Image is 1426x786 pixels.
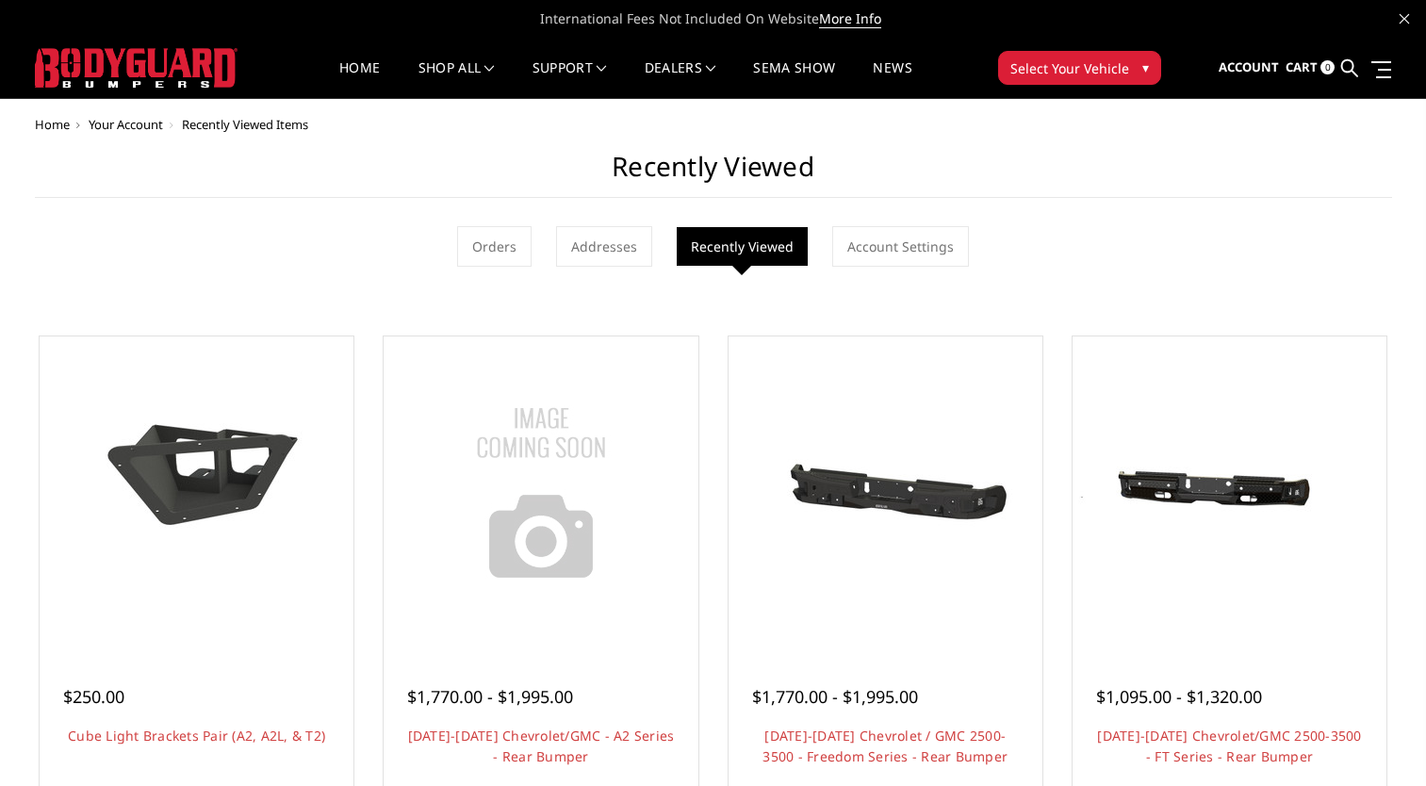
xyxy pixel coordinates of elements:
[407,685,573,708] span: $1,770.00 - $1,995.00
[1097,727,1361,765] a: [DATE]-[DATE] Chevrolet/GMC 2500-3500 - FT Series - Rear Bumper
[63,685,124,708] span: $250.00
[1077,341,1382,646] a: 2020-2025 Chevrolet/GMC 2500-3500 - FT Series - Rear Bumper 2020-2025 Chevrolet/GMC 2500-3500 - F...
[1320,60,1335,74] span: 0
[68,727,325,745] a: Cube Light Brackets Pair (A2, A2L, & T2)
[533,61,607,98] a: Support
[819,9,881,28] a: More Info
[1286,42,1335,93] a: Cart 0
[1219,42,1279,93] a: Account
[408,727,675,765] a: [DATE]-[DATE] Chevrolet/GMC - A2 Series - Rear Bumper
[645,61,716,98] a: Dealers
[418,61,495,98] a: shop all
[1096,685,1262,708] span: $1,095.00 - $1,320.00
[89,116,163,133] a: Your Account
[832,226,969,267] a: Account Settings
[677,227,808,266] li: Recently Viewed
[753,61,835,98] a: SEMA Show
[556,226,652,267] a: Addresses
[457,226,532,267] a: Orders
[1286,58,1318,75] span: Cart
[1332,696,1426,786] iframe: Chat Widget
[1142,57,1149,77] span: ▾
[35,151,1392,198] h2: Recently Viewed
[182,116,308,133] span: Recently Viewed Items
[1010,58,1129,78] span: Select Your Vehicle
[752,685,918,708] span: $1,770.00 - $1,995.00
[873,61,911,98] a: News
[339,61,380,98] a: Home
[35,116,70,133] a: Home
[733,341,1038,646] a: 2020-2025 Chevrolet / GMC 2500-3500 - Freedom Series - Rear Bumper 2020-2025 Chevrolet / GMC 2500...
[998,51,1161,85] button: Select Your Vehicle
[1219,58,1279,75] span: Account
[762,727,1008,765] a: [DATE]-[DATE] Chevrolet / GMC 2500-3500 - Freedom Series - Rear Bumper
[44,341,349,646] a: Cube Light Brackets Pair (A2, A2L, & T2) Cube Light Brackets Pair (A2, A2L, & T2)
[35,48,238,88] img: BODYGUARD BUMPERS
